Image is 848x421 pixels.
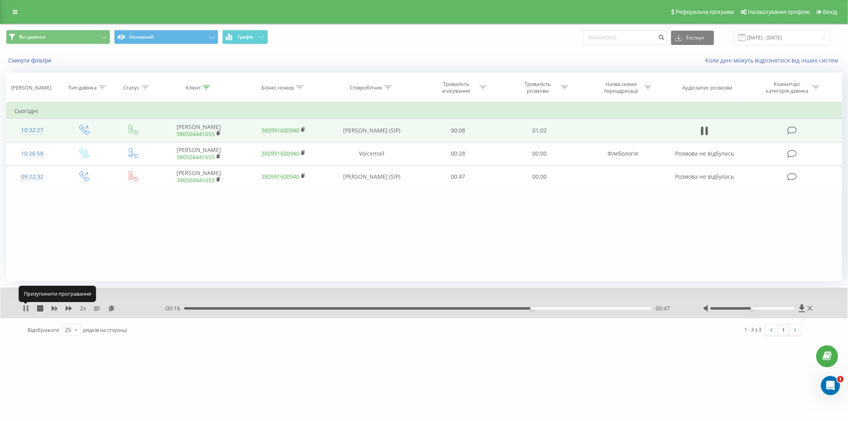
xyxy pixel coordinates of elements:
button: Основний [114,30,218,44]
td: 00:08 [417,119,499,142]
div: Accessibility label [530,307,534,310]
span: - 00:16 [164,304,184,312]
td: [PERSON_NAME] [156,142,241,165]
span: 1 [837,376,844,382]
td: Сьогодні [6,103,842,119]
td: Voicemail [326,142,417,165]
div: 1 - 3 з 3 [745,325,762,333]
span: Відображати [27,326,59,333]
span: Розмова не відбулась [675,173,734,180]
input: Пошук за номером [583,31,667,45]
a: 1 [778,324,790,335]
div: Клієнт [186,84,201,91]
a: 380991600940 [261,127,299,134]
span: рядків на сторінці [83,326,127,333]
td: [PERSON_NAME] (SIP) [326,119,417,142]
td: Флебологія [580,142,665,165]
div: Коментар/категорія дзвінка [764,81,810,94]
div: 25 [65,326,71,334]
td: 00:47 [417,165,499,188]
span: 2 x [80,304,86,312]
td: [PERSON_NAME] [156,165,241,188]
div: 10:32:27 [14,123,50,138]
a: 380504441655 [177,153,215,161]
td: 00:00 [499,142,580,165]
div: Бізнес номер [262,84,294,91]
div: Призупинити програвання [19,286,96,302]
span: Графік [238,34,253,40]
a: 380991600940 [261,173,299,180]
td: 01:02 [499,119,580,142]
button: Експорт [671,31,714,45]
iframe: Intercom live chat [821,376,840,395]
button: Скинути фільтри [6,57,55,64]
td: [PERSON_NAME] (SIP) [326,165,417,188]
a: 380504441655 [177,130,215,138]
span: Всі дзвінки [19,34,45,40]
span: 00:47 [656,304,670,312]
div: Тривалість розмови [516,81,559,94]
div: 10:26:58 [14,146,50,162]
div: Аудіозапис розмови [682,84,732,91]
div: Accessibility label [751,307,754,310]
div: [PERSON_NAME] [11,84,51,91]
div: Співробітник [350,84,382,91]
div: Назва схеми переадресації [600,81,642,94]
div: 09:22:32 [14,169,50,185]
td: 00:00 [499,165,580,188]
button: Всі дзвінки [6,30,110,44]
a: 380504441655 [177,176,215,184]
div: Тривалість очікування [435,81,477,94]
td: 00:28 [417,142,499,165]
span: Розмова не відбулась [675,150,734,157]
a: 380991600940 [261,150,299,157]
td: [PERSON_NAME] [156,119,241,142]
span: Налаштування профілю [748,9,810,15]
a: Коли дані можуть відрізнятися вiд інших систем [705,57,842,64]
span: Вихід [823,9,837,15]
div: Статус [124,84,140,91]
button: Графік [222,30,268,44]
div: Тип дзвінка [68,84,97,91]
span: Реферальна програма [676,9,734,15]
